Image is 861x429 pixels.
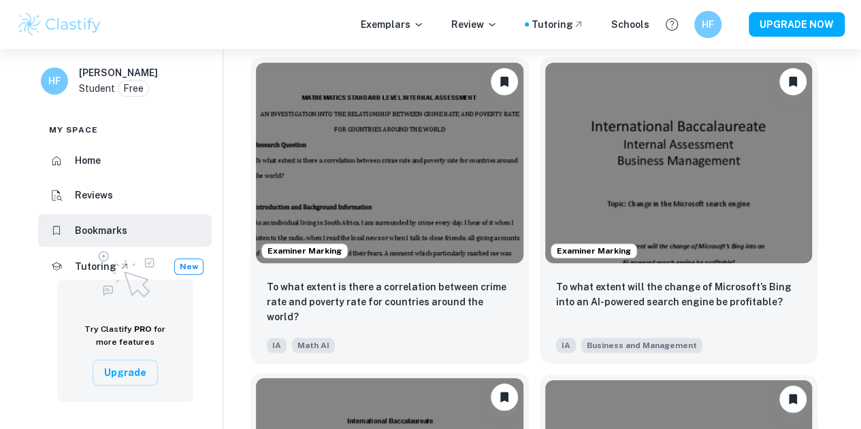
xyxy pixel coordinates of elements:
[749,12,845,37] button: UPGRADE NOW
[551,245,636,257] span: Examiner Marking
[16,11,103,38] img: Clastify logo
[75,153,101,168] h6: Home
[267,279,512,324] p: To what extent is there a correlation between crime rate and poverty rate for countries around th...
[38,179,212,212] a: Reviews
[556,338,576,353] span: IA
[134,324,152,334] span: PRO
[611,17,649,32] a: Schools
[262,245,347,257] span: Examiner Marking
[491,383,518,411] button: Unbookmark
[581,338,702,353] span: Business and Management
[556,279,801,309] p: To what extent will the change of Microsoft’s Bing into an AI-powered search engine be profitable?
[292,338,335,353] span: Math AI
[93,360,158,385] button: Upgrade
[47,73,63,88] h6: HF
[79,65,158,80] h6: [PERSON_NAME]
[75,188,113,203] h6: Reviews
[532,17,584,32] a: Tutoring
[38,250,212,284] a: TutoringNew
[451,17,498,32] p: Review
[79,81,115,96] p: Student
[74,323,177,349] h6: Try Clastify for more features
[361,17,424,32] p: Exemplars
[250,57,528,363] a: Examiner MarkingUnbookmarkTo what extent is there a correlation between crime rate and poverty ra...
[660,13,683,36] button: Help and Feedback
[49,124,98,136] span: My space
[38,144,212,177] a: Home
[91,243,159,301] img: Upgrade to Pro
[779,385,807,413] button: Unbookmark
[779,68,807,95] button: Unbookmark
[700,17,716,32] h6: HF
[38,214,212,247] a: Bookmarks
[267,338,287,353] span: IA
[545,63,812,262] img: Business and Management IA example thumbnail: To what extent will the change of Micros
[256,63,523,262] img: Math AI IA example thumbnail: To what extent is there a correlation be
[540,57,817,363] a: Examiner MarkingUnbookmarkTo what extent will the change of Microsoft’s Bing into an AI-powered s...
[75,259,116,274] h6: Tutoring
[123,81,144,96] p: Free
[75,223,127,238] h6: Bookmarks
[694,11,721,38] button: HF
[175,260,203,273] span: New
[491,68,518,95] button: Unbookmark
